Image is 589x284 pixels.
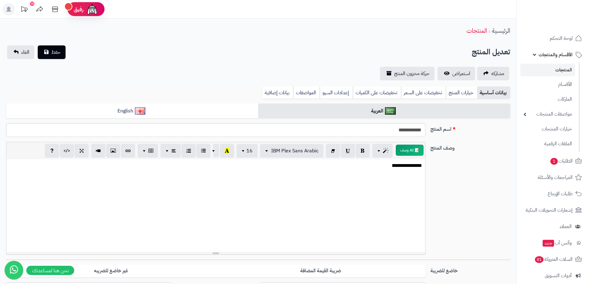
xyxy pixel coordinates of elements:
[520,108,575,121] a: مواصفات المنتجات
[520,31,585,46] a: لوحة التحكم
[477,87,510,99] a: بيانات أساسية
[246,147,253,155] span: 16
[452,70,470,77] span: استعراض
[472,46,510,58] h2: تعديل المنتج
[237,144,258,158] button: 16
[520,154,585,168] a: الطلبات1
[380,67,434,80] a: حركة مخزون المنتج
[520,78,575,91] a: الأقسام
[396,145,424,156] button: 📝 AI وصف
[467,26,487,35] a: المنتجات
[520,235,585,250] a: وآتس آبجديد
[550,157,573,165] span: الطلبات
[545,271,572,280] span: أدوات التسويق
[542,239,572,247] span: وآتس آب
[520,203,585,218] a: إشعارات التحويلات البنكية
[535,256,544,263] span: 81
[216,265,425,277] label: ضريبة القيمة المضافة
[520,186,585,201] a: طلبات الإرجاع
[520,122,575,136] a: خيارات المنتجات
[520,137,575,150] a: الملفات الرقمية
[320,87,353,99] a: إعدادات السيو
[520,268,585,283] a: أدوات التسويق
[428,123,513,133] label: اسم المنتج
[520,252,585,267] a: السلات المتروكة81
[74,6,83,13] span: رفيق
[538,173,573,182] span: المراجعات والأسئلة
[550,34,573,43] span: لوحة التحكم
[477,67,509,80] a: مشاركه
[394,70,429,77] span: حركة مخزون المنتج
[86,3,98,15] img: ai-face.png
[492,26,510,35] a: الرئيسية
[6,104,258,119] a: English
[520,170,585,185] a: المراجعات والأسئلة
[520,93,575,106] a: الماركات
[293,87,320,99] a: المواصفات
[258,104,510,119] a: العربية
[30,2,34,6] div: 10
[539,50,573,59] span: الأقسام والمنتجات
[548,189,573,198] span: طلبات الإرجاع
[21,49,29,56] span: الغاء
[547,17,583,30] img: logo-2.png
[135,107,146,115] img: English
[260,144,323,158] button: IBM Plex Sans Arabic
[6,265,216,277] label: غير خاضع للضريبه
[401,87,446,99] a: تخفيضات على السعر
[262,87,293,99] a: بيانات إضافية
[51,49,61,56] span: حفظ
[385,107,396,115] img: العربية
[526,206,573,214] span: إشعارات التحويلات البنكية
[446,87,477,99] a: خيارات المنتج
[38,45,66,59] button: حفظ
[16,3,32,17] a: تحديثات المنصة
[550,158,558,165] span: 1
[428,265,513,274] label: خاضع للضريبة
[271,147,318,155] span: IBM Plex Sans Arabic
[428,142,513,152] label: وصف المنتج
[534,255,573,264] span: السلات المتروكة
[520,64,575,76] a: المنتجات
[7,45,34,59] a: الغاء
[560,222,572,231] span: العملاء
[353,87,401,99] a: تخفيضات على الكميات
[491,70,504,77] span: مشاركه
[520,219,585,234] a: العملاء
[543,240,554,247] span: جديد
[437,67,475,80] a: استعراض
